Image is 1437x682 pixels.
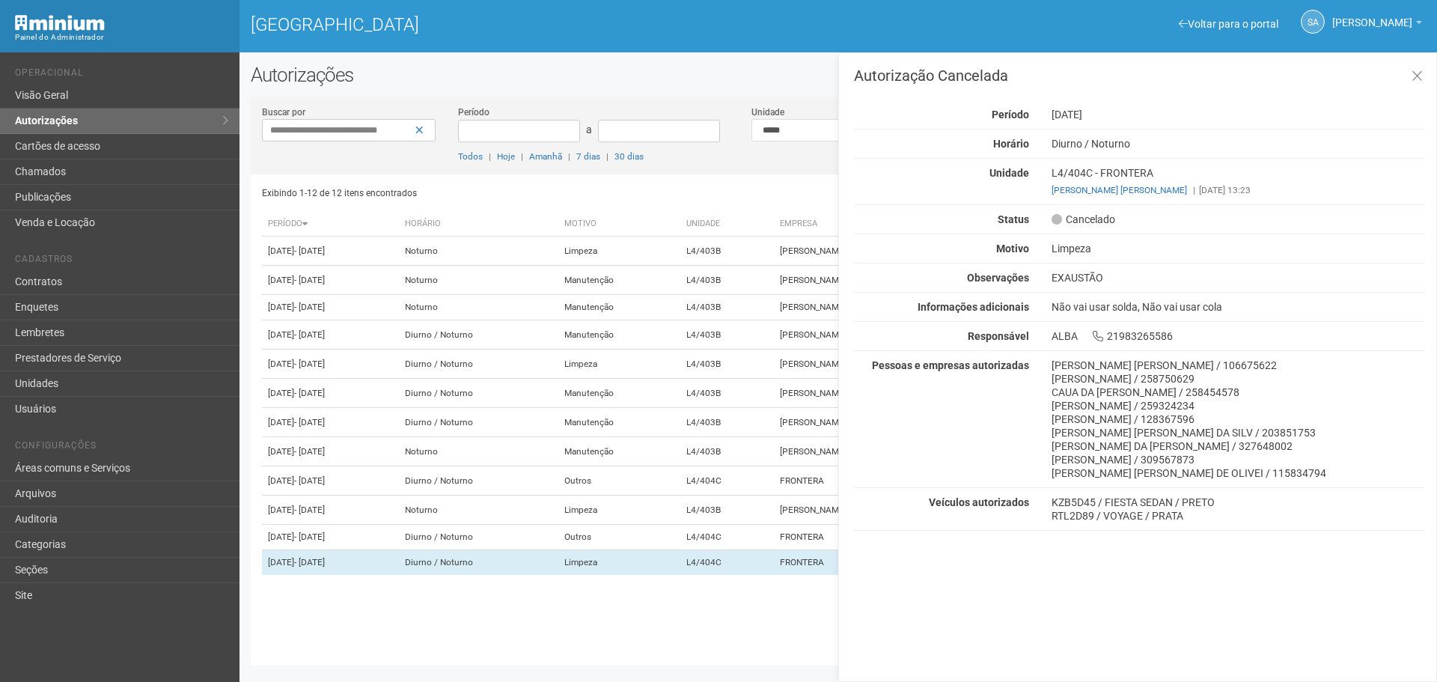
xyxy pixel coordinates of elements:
li: Cadastros [15,254,228,270]
th: Empresa [774,212,1016,237]
td: Manutenção [558,266,680,295]
td: [PERSON_NAME] THE GRILL [774,320,1016,350]
a: [PERSON_NAME] [PERSON_NAME] [1052,185,1187,195]
td: L4/403B [680,237,774,266]
span: - [DATE] [294,302,325,312]
td: [DATE] [262,525,399,550]
td: Noturno [399,295,558,320]
td: L4/403B [680,350,774,379]
strong: Unidade [989,167,1029,179]
label: Unidade [751,106,784,119]
td: Noturno [399,437,558,466]
span: Cancelado [1052,213,1115,226]
span: Silvio Anjos [1332,2,1412,28]
td: Diurno / Noturno [399,550,558,576]
td: [DATE] [262,266,399,295]
td: L4/403B [680,266,774,295]
strong: Horário [993,138,1029,150]
td: Noturno [399,266,558,295]
td: FRONTERA [774,466,1016,496]
div: Não vai usar solda, Não vai usar cola [1040,300,1436,314]
span: - [DATE] [294,557,325,567]
td: [PERSON_NAME] THE GRILL [774,408,1016,437]
div: [PERSON_NAME] / 128367596 [1052,412,1425,426]
div: [PERSON_NAME] / 259324234 [1052,399,1425,412]
div: [PERSON_NAME] / 258750629 [1052,372,1425,386]
td: Diurno / Noturno [399,350,558,379]
strong: Motivo [996,243,1029,255]
span: - [DATE] [294,246,325,256]
td: [PERSON_NAME] THE GRILL [774,437,1016,466]
span: - [DATE] [294,275,325,285]
span: - [DATE] [294,532,325,542]
div: [DATE] [1040,108,1436,121]
th: Motivo [558,212,680,237]
div: [PERSON_NAME] / 309567873 [1052,453,1425,466]
span: - [DATE] [294,505,325,515]
div: ALBA 21983265586 [1040,329,1436,343]
td: L4/404C [680,466,774,496]
th: Unidade [680,212,774,237]
a: Hoje [497,151,515,162]
div: CAUA DA [PERSON_NAME] / 258454578 [1052,386,1425,399]
li: Operacional [15,67,228,83]
td: Diurno / Noturno [399,466,558,496]
td: [DATE] [262,350,399,379]
th: Período [262,212,399,237]
div: RTL2D89 / VOYAGE / PRATA [1052,509,1425,523]
span: - [DATE] [294,417,325,427]
span: - [DATE] [294,475,325,486]
div: [PERSON_NAME] DA [PERSON_NAME] / 327648002 [1052,439,1425,453]
td: Limpeza [558,350,680,379]
td: [PERSON_NAME] THE GRILL [774,295,1016,320]
span: - [DATE] [294,329,325,340]
span: | [489,151,491,162]
td: L4/403B [680,408,774,437]
td: Noturno [399,237,558,266]
div: Painel do Administrador [15,31,228,44]
img: Minium [15,15,105,31]
strong: Informações adicionais [918,301,1029,313]
td: Manutenção [558,379,680,408]
td: Diurno / Noturno [399,320,558,350]
td: FRONTERA [774,525,1016,550]
div: [DATE] 13:23 [1052,183,1425,197]
div: L4/404C - FRONTERA [1040,166,1436,197]
strong: Veículos autorizados [929,496,1029,508]
a: 30 dias [614,151,644,162]
label: Período [458,106,489,119]
strong: Pessoas e empresas autorizadas [872,359,1029,371]
td: [DATE] [262,237,399,266]
td: Limpeza [558,237,680,266]
td: Manutenção [558,437,680,466]
td: [PERSON_NAME] THE GRILL [774,237,1016,266]
a: Todos [458,151,483,162]
a: [PERSON_NAME] [1332,19,1422,31]
td: [DATE] [262,379,399,408]
div: Diurno / Noturno [1040,137,1436,150]
span: a [586,124,592,136]
td: Noturno [399,496,558,525]
strong: Período [992,109,1029,121]
td: Limpeza [558,550,680,576]
td: L4/403B [680,379,774,408]
td: [DATE] [262,408,399,437]
strong: Observações [967,272,1029,284]
td: [DATE] [262,295,399,320]
td: L4/403B [680,437,774,466]
td: [DATE] [262,496,399,525]
strong: Status [998,213,1029,225]
td: Diurno / Noturno [399,408,558,437]
td: Manutenção [558,408,680,437]
span: - [DATE] [294,359,325,369]
div: EXAUSTÃO [1040,271,1436,284]
td: FRONTERA [774,550,1016,576]
div: Limpeza [1040,242,1436,255]
span: | [1193,185,1195,195]
td: Diurno / Noturno [399,379,558,408]
span: - [DATE] [294,388,325,398]
div: [PERSON_NAME] [PERSON_NAME] / 106675622 [1052,359,1425,372]
div: [PERSON_NAME] [PERSON_NAME] DE OLIVEI / 115834794 [1052,466,1425,480]
td: Manutenção [558,320,680,350]
span: | [568,151,570,162]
